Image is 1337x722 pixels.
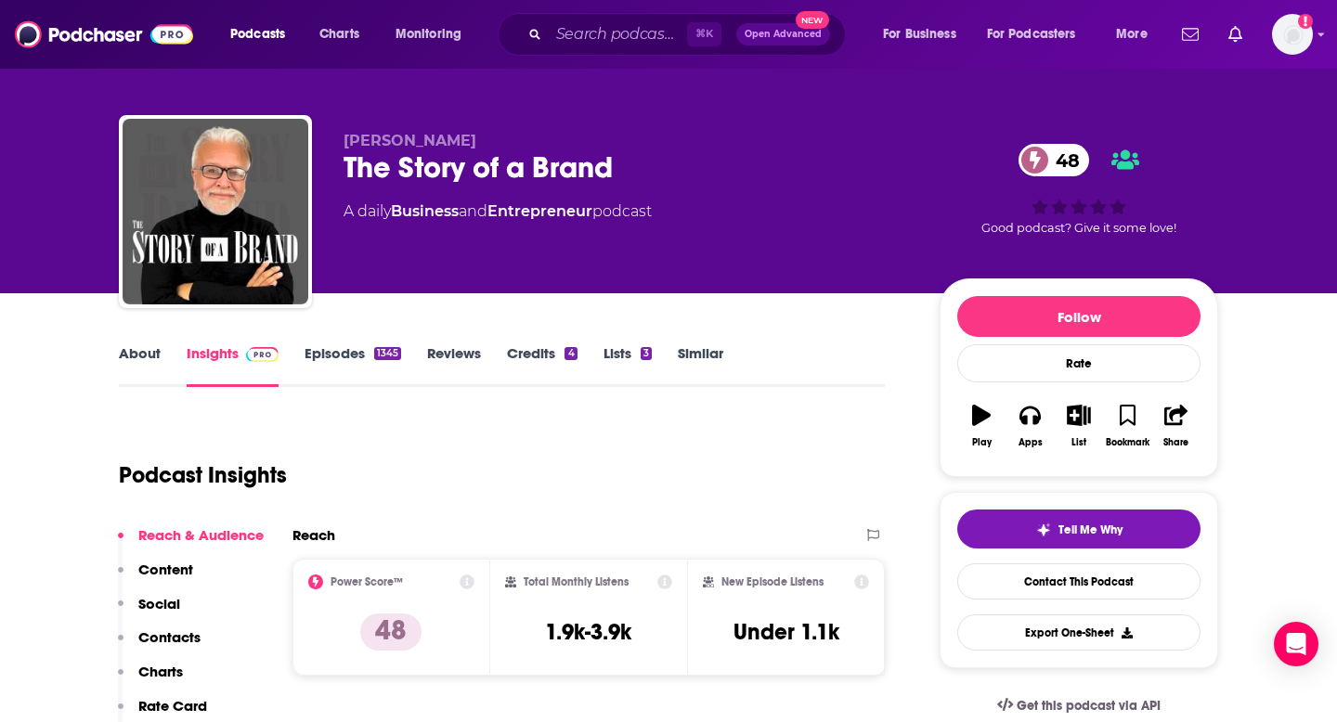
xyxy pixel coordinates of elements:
input: Search podcasts, credits, & more... [549,19,687,49]
button: open menu [217,19,309,49]
div: Apps [1019,437,1043,448]
span: More [1116,21,1148,47]
button: Follow [957,296,1201,337]
div: Search podcasts, credits, & more... [515,13,863,56]
div: List [1071,437,1086,448]
a: Reviews [427,344,481,387]
button: open menu [870,19,980,49]
button: Show profile menu [1272,14,1313,55]
p: Charts [138,663,183,680]
div: 1345 [374,347,401,360]
span: Get this podcast via API [1017,698,1161,714]
span: [PERSON_NAME] [344,132,476,149]
span: New [796,11,829,29]
div: Open Intercom Messenger [1274,622,1318,666]
span: Charts [319,21,359,47]
span: For Business [883,21,956,47]
svg: Add a profile image [1298,14,1313,29]
button: Bookmark [1103,393,1151,459]
span: ⌘ K [687,22,721,46]
button: open menu [1103,19,1171,49]
h1: Podcast Insights [119,461,287,489]
a: Charts [307,19,370,49]
div: Play [972,437,992,448]
button: Contacts [118,628,201,663]
div: Share [1163,437,1188,448]
button: tell me why sparkleTell Me Why [957,509,1201,548]
span: and [459,202,487,220]
div: Bookmark [1106,437,1149,448]
span: Monitoring [396,21,461,47]
a: Credits4 [507,344,577,387]
img: The Story of a Brand [123,119,308,304]
button: Share [1152,393,1201,459]
p: Content [138,561,193,578]
img: tell me why sparkle [1036,522,1051,537]
a: Lists3 [604,344,652,387]
img: Podchaser - Follow, Share and Rate Podcasts [15,17,193,52]
p: 48 [360,613,422,651]
h2: New Episode Listens [721,575,824,588]
span: Logged in as mijal [1272,14,1313,55]
span: 48 [1037,144,1089,176]
span: Podcasts [230,21,285,47]
h2: Reach [292,526,335,544]
p: Social [138,595,180,612]
button: Reach & Audience [118,526,264,561]
div: 3 [641,347,652,360]
div: A daily podcast [344,200,652,223]
h3: Under 1.1k [733,618,839,646]
a: About [119,344,161,387]
button: Open AdvancedNew [736,23,830,45]
p: Reach & Audience [138,526,264,544]
a: 48 [1019,144,1089,176]
a: Show notifications dropdown [1221,19,1250,50]
span: For Podcasters [987,21,1076,47]
h2: Power Score™ [331,575,403,588]
a: Episodes1345 [305,344,401,387]
div: Rate [957,344,1201,382]
a: Business [391,202,459,220]
span: Open Advanced [745,30,822,39]
a: Show notifications dropdown [1175,19,1206,50]
a: Contact This Podcast [957,563,1201,600]
button: List [1055,393,1103,459]
p: Rate Card [138,697,207,715]
button: Play [957,393,1006,459]
button: open menu [975,19,1103,49]
h3: 1.9k-3.9k [545,618,631,646]
button: Social [118,595,180,629]
div: 4 [565,347,577,360]
button: Export One-Sheet [957,614,1201,651]
span: Good podcast? Give it some love! [981,221,1176,235]
button: Content [118,561,193,595]
div: 48Good podcast? Give it some love! [940,132,1218,247]
h2: Total Monthly Listens [524,575,629,588]
button: open menu [383,19,486,49]
a: Entrepreneur [487,202,592,220]
a: Similar [678,344,723,387]
button: Apps [1006,393,1054,459]
img: Podchaser Pro [246,347,279,362]
span: Tell Me Why [1058,522,1123,537]
p: Contacts [138,628,201,646]
img: User Profile [1272,14,1313,55]
button: Charts [118,663,183,697]
a: InsightsPodchaser Pro [187,344,279,387]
